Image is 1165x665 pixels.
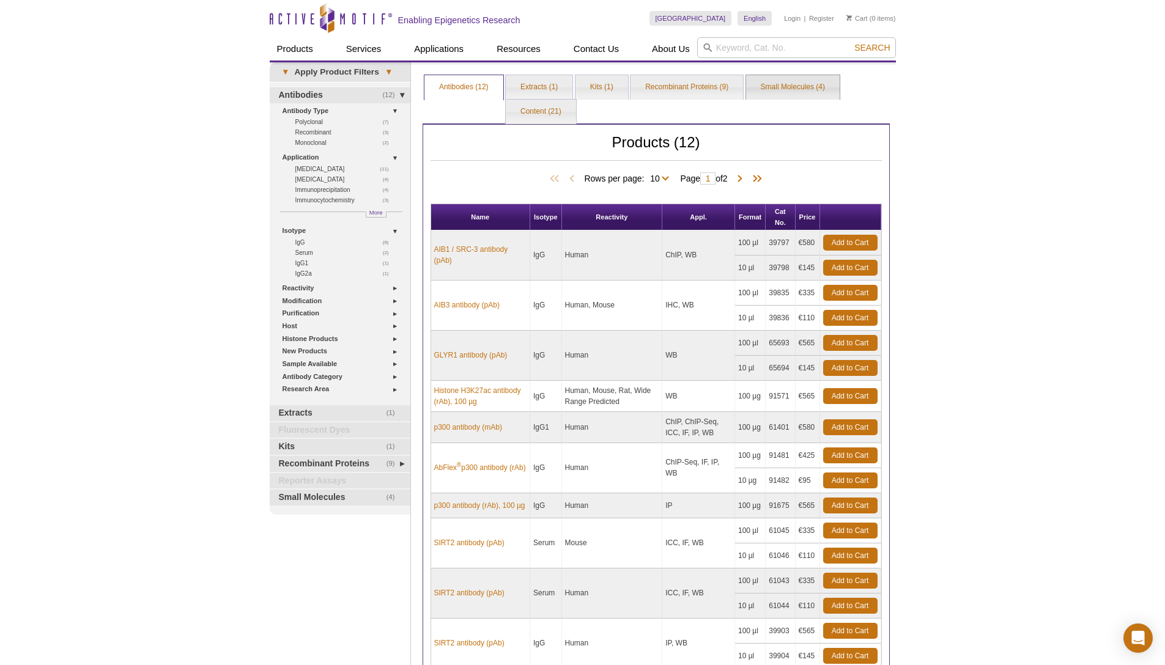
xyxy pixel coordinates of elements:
[823,260,878,276] a: Add to Cart
[796,412,820,443] td: €580
[386,456,402,472] span: (9)
[796,204,820,230] th: Price
[270,456,410,472] a: (9)Recombinant Proteins
[386,405,402,421] span: (1)
[766,468,795,493] td: 91482
[735,381,766,412] td: 100 µg
[434,422,502,433] a: p300 antibody (mAb)
[530,493,562,518] td: IgG
[295,237,396,248] a: (8)IgG
[283,224,403,237] a: Isotype
[270,87,410,103] a: (12)Antibodies
[530,204,562,230] th: Isotype
[766,543,795,568] td: 61046
[434,537,505,548] a: SIRT2 antibody (pAb)
[662,412,735,443] td: ChIP, ChIP-Seq, ICC, IF, IP, WB
[766,356,795,381] td: 65694
[796,230,820,255] td: €580
[283,282,403,295] a: Reactivity
[270,37,320,61] a: Products
[796,356,820,381] td: €145
[270,422,410,438] a: Fluorescent Dyes
[434,500,525,511] a: p300 antibody (rAb), 100 µg
[823,360,878,376] a: Add to Cart
[383,268,396,279] span: (1)
[276,67,295,78] span: ▾
[823,573,878,589] a: Add to Cart
[662,381,735,412] td: WB
[735,255,766,281] td: 10 µl
[530,331,562,381] td: IgG
[823,285,878,301] a: Add to Cart
[566,173,578,185] span: Previous Page
[735,619,766,644] td: 100 µl
[383,117,396,127] span: (7)
[735,356,766,381] td: 10 µl
[796,568,820,593] td: €335
[823,523,878,538] a: Add to Cart
[674,172,733,185] span: Page of
[295,164,396,174] a: (11)[MEDICAL_DATA]
[283,307,403,320] a: Purification
[383,185,396,195] span: (4)
[846,11,896,26] li: (0 items)
[735,493,766,518] td: 100 µg
[662,230,735,281] td: ChIP, WB
[506,100,576,124] a: Content (21)
[662,204,735,230] th: Appl.
[766,306,795,331] td: 39836
[738,11,772,26] a: English
[530,518,562,568] td: Serum
[766,493,795,518] td: 91675
[823,235,878,251] a: Add to Cart
[766,518,795,543] td: 61045
[530,568,562,619] td: Serum
[735,543,766,568] td: 10 µl
[809,14,834,23] a: Register
[283,295,403,307] a: Modification
[766,331,795,356] td: 65693
[366,211,386,218] a: More
[283,320,403,332] a: Host
[295,195,396,205] a: (3)Immunocytochemistry
[295,248,396,258] a: (2)Serum
[383,248,396,258] span: (2)
[796,281,820,306] td: €335
[766,381,795,412] td: 91571
[383,87,402,103] span: (12)
[796,468,820,493] td: €95
[295,174,396,185] a: (4)[MEDICAL_DATA]
[823,447,878,463] a: Add to Cart
[386,439,402,455] span: (1)
[746,75,840,100] a: Small Molecules (4)
[645,37,697,61] a: About Us
[584,172,674,184] span: Rows per page:
[283,151,403,164] a: Application
[283,370,403,383] a: Antibody Category
[379,67,398,78] span: ▾
[383,258,396,268] span: (1)
[766,255,795,281] td: 39798
[270,405,410,421] a: (1)Extracts
[295,268,396,279] a: (1)IgG2a
[407,37,471,61] a: Applications
[735,568,766,593] td: 100 µl
[735,593,766,619] td: 10 µl
[547,173,566,185] span: First Page
[339,37,389,61] a: Services
[854,43,890,53] span: Search
[662,281,735,331] td: IHC, WB
[562,412,663,443] td: Human
[383,174,396,185] span: (4)
[662,443,735,493] td: ChIP-Seq, IF, IP, WB
[804,11,806,26] li: |
[566,37,626,61] a: Contact Us
[823,648,878,664] a: Add to Cart
[383,127,396,138] span: (3)
[851,42,893,53] button: Search
[796,593,820,619] td: €110
[283,332,403,345] a: Histone Products
[823,419,878,435] a: Add to Cart
[434,350,508,361] a: GLYR1 antibody (pAb)
[735,443,766,468] td: 100 µg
